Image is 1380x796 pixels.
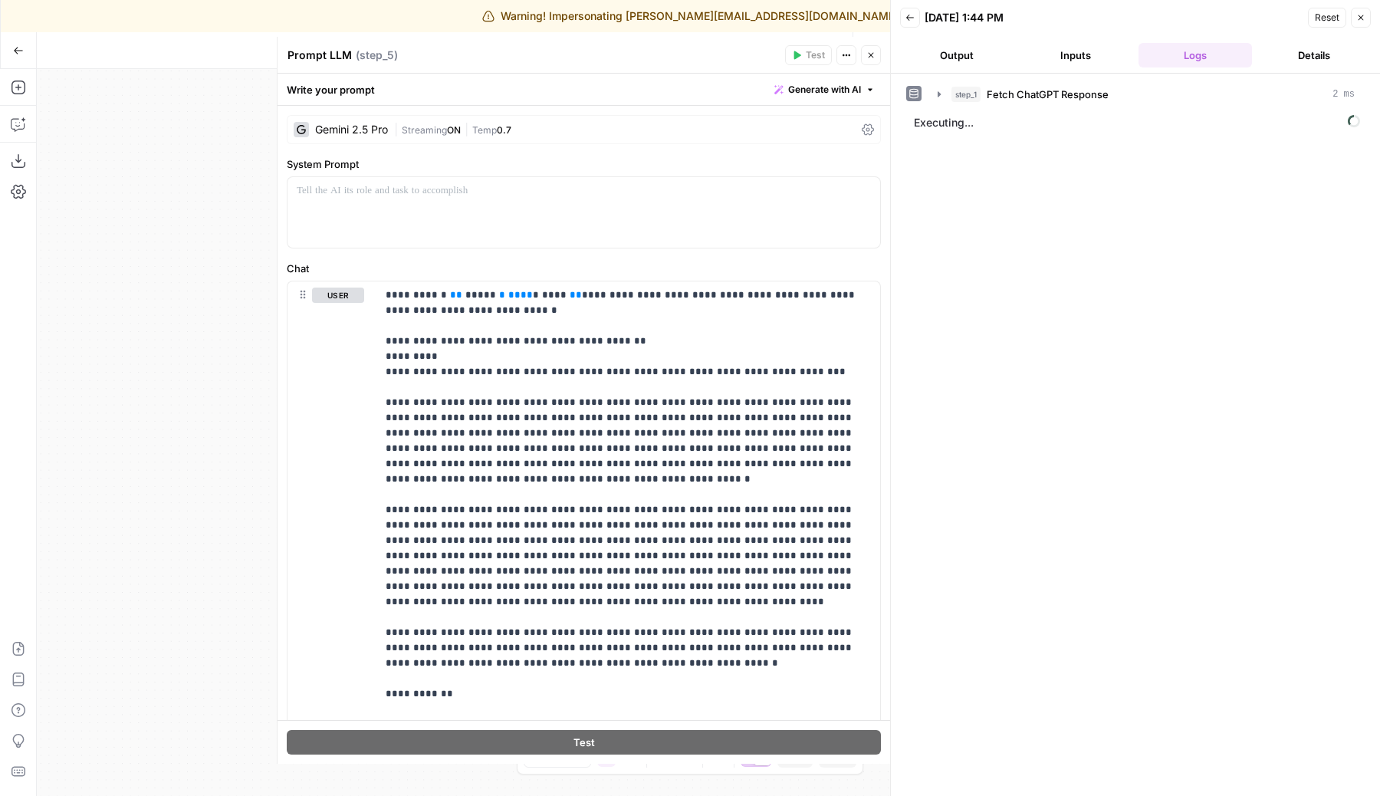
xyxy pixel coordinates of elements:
span: Streaming [402,124,447,136]
span: Test [573,735,595,750]
button: user [312,288,364,303]
span: Test [806,48,825,62]
span: Generate with AI [788,83,861,97]
button: 2 ms [928,82,1364,107]
button: Inputs [1020,43,1133,67]
span: 2 ms [1332,87,1355,101]
span: 0.7 [497,124,511,136]
span: Fetch ChatGPT Response [987,87,1109,102]
button: Output [900,43,1014,67]
span: ON [447,124,461,136]
label: Chat [287,261,881,276]
button: Reset [1308,8,1346,28]
textarea: Prompt LLM [287,48,352,63]
span: ( step_5 ) [356,48,398,63]
span: Temp [472,124,497,136]
button: Test [287,730,881,755]
span: step_1 [951,87,981,102]
label: System Prompt [287,156,881,172]
button: Logs [1138,43,1252,67]
span: Reset [1315,11,1339,25]
button: Generate with AI [768,80,881,100]
button: Details [1258,43,1372,67]
span: | [394,121,402,137]
span: Executing... [909,110,1365,135]
span: | [461,121,472,137]
div: Warning! Impersonating [PERSON_NAME][EMAIL_ADDRESS][DOMAIN_NAME] [482,8,899,24]
div: Write your prompt [278,74,890,105]
div: Gemini 2.5 Pro [315,124,388,135]
button: Test [785,45,832,65]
